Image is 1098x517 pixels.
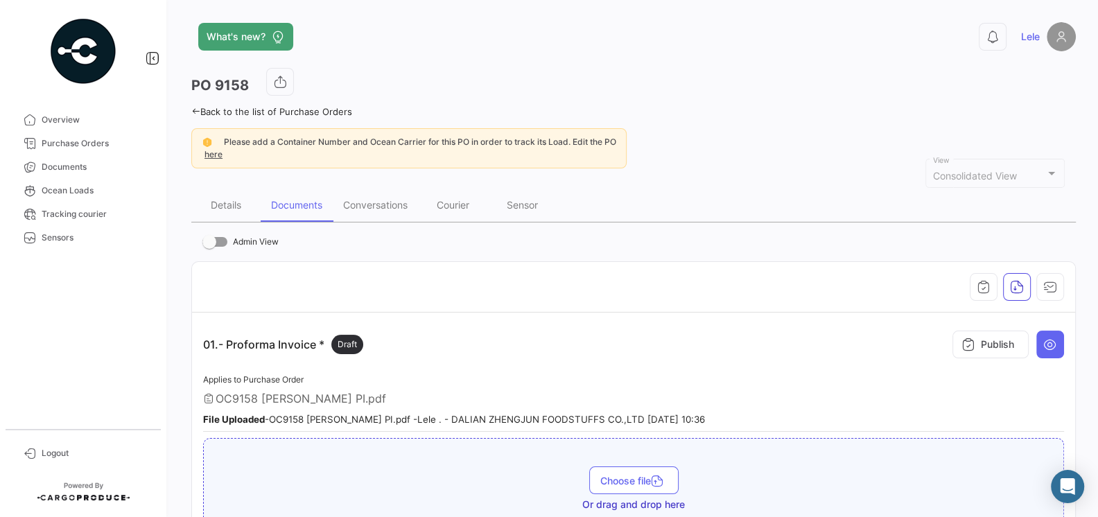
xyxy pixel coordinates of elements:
span: Please add a Container Number and Ocean Carrier for this PO in order to track its Load. Edit the PO [224,137,616,147]
span: What's new? [207,30,265,44]
div: Courier [437,199,469,211]
span: Consolidated View [933,170,1017,182]
a: here [202,149,225,159]
a: Tracking courier [11,202,155,226]
span: Admin View [233,234,279,250]
h3: PO 9158 [191,76,249,95]
b: File Uploaded [203,414,265,425]
a: Sensors [11,226,155,249]
a: Purchase Orders [11,132,155,155]
span: Sensors [42,231,150,244]
a: Overview [11,108,155,132]
span: Tracking courier [42,208,150,220]
div: Details [211,199,241,211]
small: - OC9158 [PERSON_NAME] PI.pdf - Lele . - DALIAN ZHENGJUN FOODSTUFFS CO.,LTD [DATE] 10:36 [203,414,705,425]
button: Publish [952,331,1029,358]
span: Lele [1021,30,1040,44]
span: Purchase Orders [42,137,150,150]
div: Conversations [343,199,408,211]
span: Draft [338,338,357,351]
a: Documents [11,155,155,179]
a: Back to the list of Purchase Orders [191,106,352,117]
span: Documents [42,161,150,173]
div: Documents [271,199,322,211]
p: 01.- Proforma Invoice * [203,335,363,354]
div: Sensor [507,199,538,211]
button: What's new? [198,23,293,51]
span: Logout [42,447,150,459]
span: Or drag and drop here [582,498,685,511]
img: placeholder-user.png [1047,22,1076,51]
span: OC9158 [PERSON_NAME] PI.pdf [216,392,386,405]
button: Choose file [589,466,679,494]
span: Overview [42,114,150,126]
span: Applies to Purchase Order [203,374,304,385]
img: powered-by.png [49,17,118,86]
span: Choose file [600,475,668,487]
a: Ocean Loads [11,179,155,202]
div: Abrir Intercom Messenger [1051,470,1084,503]
span: Ocean Loads [42,184,150,197]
